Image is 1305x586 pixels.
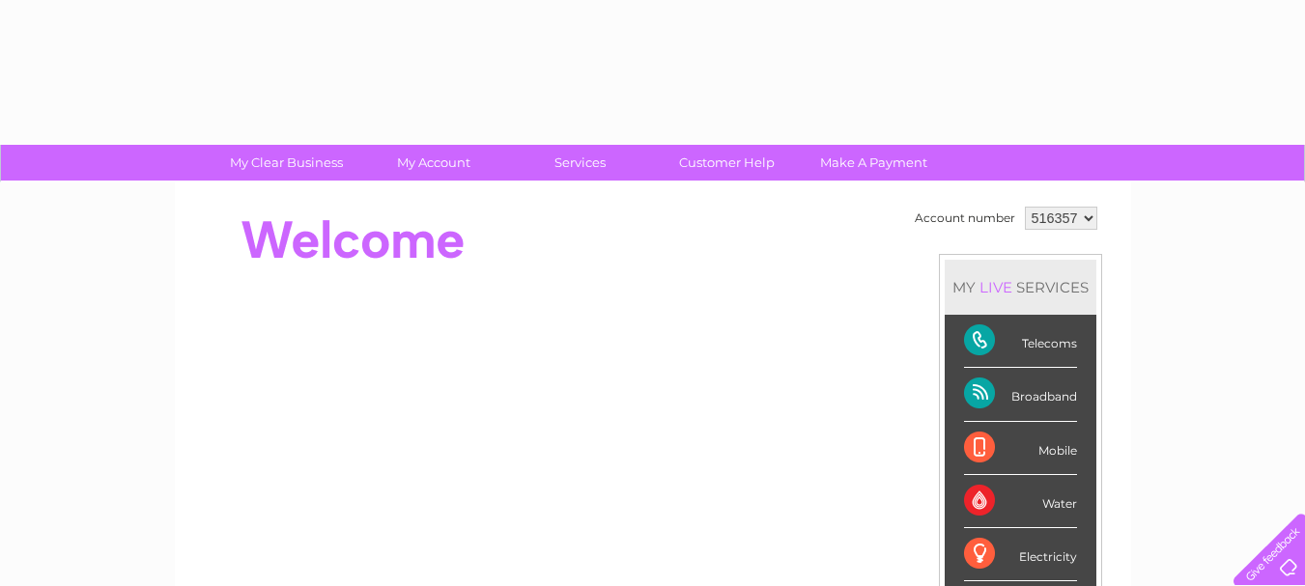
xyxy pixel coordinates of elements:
a: Make A Payment [794,145,953,181]
div: Electricity [964,528,1077,581]
div: Mobile [964,422,1077,475]
div: Water [964,475,1077,528]
a: My Clear Business [207,145,366,181]
div: MY SERVICES [945,260,1096,315]
a: Customer Help [647,145,807,181]
div: LIVE [976,278,1016,296]
div: Telecoms [964,315,1077,368]
td: Account number [910,202,1020,235]
a: Services [500,145,660,181]
div: Broadband [964,368,1077,421]
a: My Account [354,145,513,181]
